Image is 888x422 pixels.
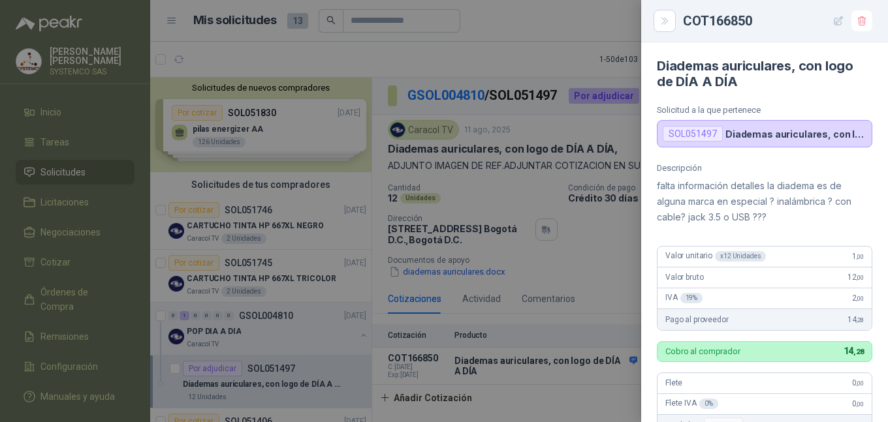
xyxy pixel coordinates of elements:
[848,273,864,282] span: 12
[657,58,872,89] h4: Diademas auriculares, con logo de DÍA A DÍA
[852,294,864,303] span: 2
[856,316,864,324] span: ,28
[657,105,872,115] p: Solicitud a la que pertenece
[665,273,703,282] span: Valor bruto
[665,293,703,303] span: IVA
[852,399,864,408] span: 0
[852,252,864,261] span: 1
[665,315,729,324] span: Pago al proveedor
[852,378,864,387] span: 0
[665,378,682,387] span: Flete
[715,251,766,262] div: x 12 Unidades
[665,251,766,262] span: Valor unitario
[844,346,864,356] span: 14
[657,163,872,173] p: Descripción
[856,253,864,260] span: ,00
[853,348,864,356] span: ,28
[856,380,864,387] span: ,00
[856,274,864,281] span: ,00
[657,178,872,225] p: falta información detalles la diadema es de alguna marca en especial ? inalámbrica ? con cable? j...
[725,128,866,140] p: Diademas auriculares, con logo de DÍA A DÍA,
[680,293,703,303] div: 19 %
[856,400,864,408] span: ,00
[663,126,723,142] div: SOL051497
[657,13,673,29] button: Close
[665,347,740,355] p: Cobro al comprador
[665,399,718,409] span: Flete IVA
[683,10,872,31] div: COT166850
[856,295,864,302] span: ,00
[848,315,864,324] span: 14
[699,399,718,409] div: 0 %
